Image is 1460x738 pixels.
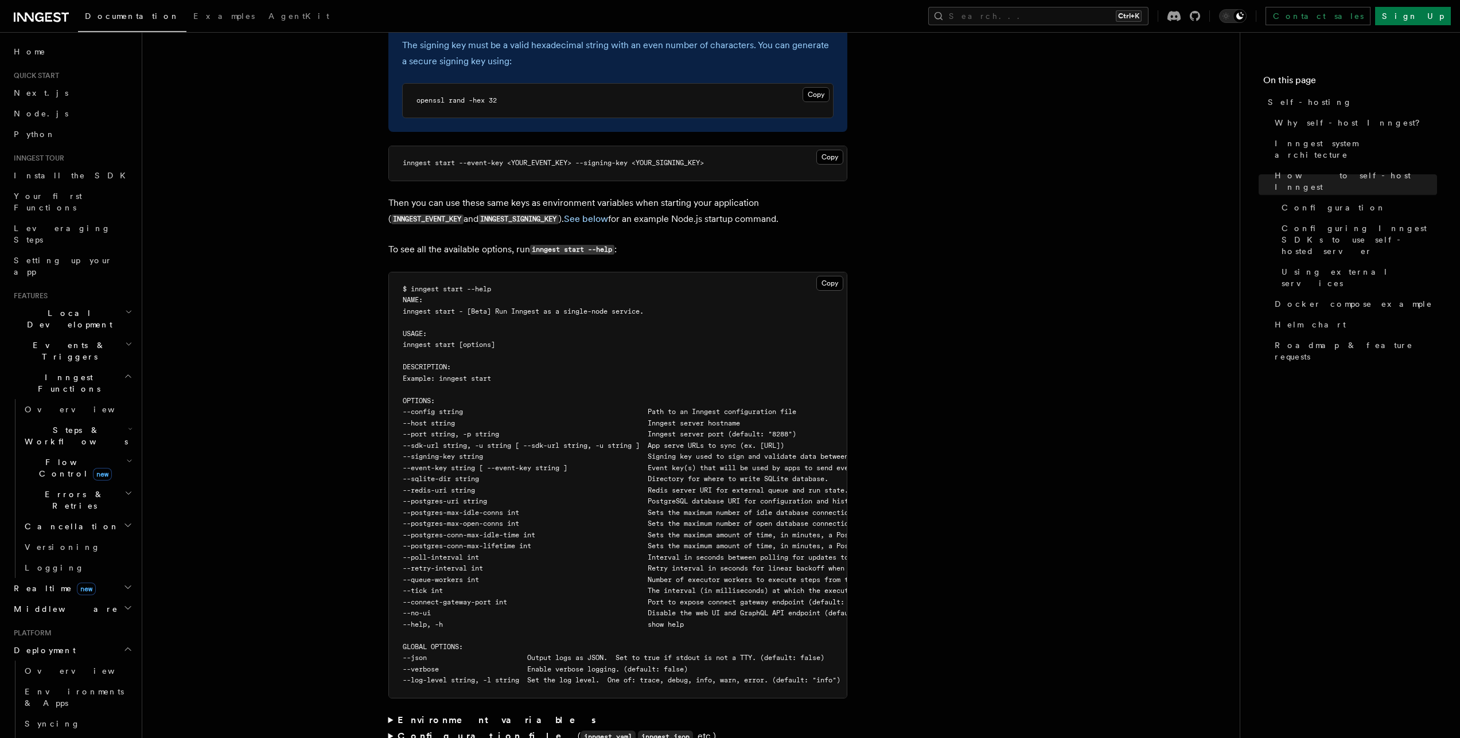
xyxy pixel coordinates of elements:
[14,88,68,97] span: Next.js
[403,553,921,561] span: --poll-interval int Interval in seconds between polling for updates to apps (default: 0)
[20,489,124,511] span: Errors & Retries
[403,542,1037,550] span: --postgres-conn-max-lifetime int Sets the maximum amount of time, in minutes, a PostgreSQL connec...
[9,218,135,250] a: Leveraging Steps
[25,563,84,572] span: Logging
[14,256,112,276] span: Setting up your app
[403,285,491,293] span: $ inngest start --help
[9,41,135,62] a: Home
[9,628,52,638] span: Platform
[1277,261,1437,294] a: Using external services
[403,475,828,483] span: --sqlite-dir string Directory for where to write SQLite database.
[398,714,598,725] strong: Environment variables
[20,557,135,578] a: Logging
[20,661,135,681] a: Overview
[928,7,1148,25] button: Search...Ctrl+K
[403,330,427,338] span: USAGE:
[20,713,135,734] a: Syncing
[1270,314,1437,335] a: Helm chart
[1219,9,1247,23] button: Toggle dark mode
[9,578,135,599] button: Realtimenew
[20,420,135,452] button: Steps & Workflows
[1277,197,1437,218] a: Configuration
[1270,165,1437,197] a: How to self-host Inngest
[14,224,111,244] span: Leveraging Steps
[25,542,100,552] span: Versioning
[9,583,96,594] span: Realtime
[403,665,688,673] span: --verbose Enable verbose logging. (default: false)
[403,620,684,628] span: --help, -h show help
[403,408,796,416] span: --config string Path to an Inngest configuration file
[403,397,435,405] span: OPTIONS:
[403,509,1053,517] span: --postgres-max-idle-conns int Sets the maximum number of idle database connections in the Postgre...
[20,521,119,532] span: Cancellation
[77,583,96,595] span: new
[25,666,143,675] span: Overview
[9,339,125,362] span: Events & Triggers
[9,335,135,367] button: Events & Triggers
[403,296,423,304] span: NAME:
[9,154,64,163] span: Inngest tour
[1275,339,1437,362] span: Roadmap & feature requests
[14,130,56,139] span: Python
[403,159,704,167] span: inngest start --event-key <YOUR_EVENT_KEY> --signing-key <YOUR_SIGNING_KEY>
[9,367,135,399] button: Inngest Functions
[1270,335,1437,367] a: Roadmap & feature requests
[403,374,491,382] span: Example: inngest start
[816,150,843,165] button: Copy
[1277,218,1437,261] a: Configuring Inngest SDKs to use self-hosted server
[1263,73,1437,92] h4: On this page
[530,245,614,255] code: inngest start --help
[402,37,834,69] p: The signing key must be a valid hexadecimal string with an even number of characters. You can gen...
[403,598,869,606] span: --connect-gateway-port int Port to expose connect gateway endpoint (default: 8289)
[9,250,135,282] a: Setting up your app
[9,291,48,300] span: Features
[20,399,135,420] a: Overview
[403,419,740,427] span: --host string Inngest server hostname
[416,96,497,104] span: openssl rand -hex 32
[403,531,1025,539] span: --postgres-conn-max-idle-time int Sets the maximum amount of time, in minutes, a PostgreSQL conne...
[403,654,824,662] span: --json Output logs as JSON. Set to true if stdout is not a TTY. (default: false)
[25,405,143,414] span: Overview
[9,71,59,80] span: Quick start
[20,452,135,484] button: Flow Controlnew
[1275,117,1428,128] span: Why self-host Inngest?
[14,192,82,212] span: Your first Functions
[388,712,847,728] summary: Environment variables
[816,276,843,291] button: Copy
[403,307,644,315] span: inngest start - [Beta] Run Inngest as a single-node service.
[9,645,76,656] span: Deployment
[262,3,336,31] a: AgentKit
[9,599,135,619] button: Middleware
[403,676,840,684] span: --log-level string, -l string Set the log level. One of: trace, debug, info, warn, error. (defaul...
[9,372,124,395] span: Inngest Functions
[403,520,1089,528] span: --postgres-max-open-conns int Sets the maximum number of open database connections allowed in the...
[9,603,118,615] span: Middleware
[20,537,135,557] a: Versioning
[20,456,126,479] span: Flow Control
[1282,202,1386,213] span: Configuration
[403,442,784,450] span: --sdk-url string, -u string [ --sdk-url string, -u string ] App serve URLs to sync (ex. [URL])
[403,587,981,595] span: --tick int The interval (in milliseconds) at which the executor polls the queue (default: 150)
[1375,7,1451,25] a: Sign Up
[1275,138,1437,161] span: Inngest system architecture
[478,214,559,224] code: INNGEST_SIGNING_KEY
[20,424,128,447] span: Steps & Workflows
[403,486,1182,494] span: --redis-uri string Redis server URI for external queue and run state. Defaults to self-contained,...
[803,87,830,102] button: Copy
[193,11,255,21] span: Examples
[1266,7,1371,25] a: Contact sales
[93,468,112,481] span: new
[403,430,796,438] span: --port string, -p string Inngest server port (default: "8288")
[1282,222,1437,257] span: Configuring Inngest SDKs to use self-hosted server
[25,687,124,708] span: Environments & Apps
[14,46,46,57] span: Home
[403,497,1029,505] span: --postgres-uri string PostgreSQL database URI for configuration and history persistence. Defaults...
[1282,266,1437,289] span: Using external services
[186,3,262,31] a: Examples
[20,516,135,537] button: Cancellation
[403,341,495,349] span: inngest start [options]
[78,3,186,32] a: Documentation
[1268,96,1352,108] span: Self-hosting
[403,464,921,472] span: --event-key string [ --event-key string ] Event key(s) that will be used by apps to send events t...
[9,186,135,218] a: Your first Functions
